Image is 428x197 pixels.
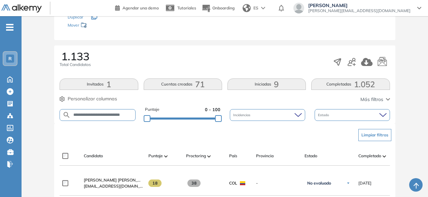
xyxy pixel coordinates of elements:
[1,4,42,13] img: Logo
[61,51,90,62] span: 1.133
[84,177,143,183] a: [PERSON_NAME] [PERSON_NAME]
[68,14,83,20] span: Duplicar
[358,180,371,186] span: [DATE]
[63,111,71,119] img: SEARCH_ALT
[115,3,159,11] a: Agendar una demo
[205,106,220,113] span: 0 - 100
[305,153,317,159] span: Estado
[212,5,235,10] span: Onboarding
[145,106,159,113] span: Puntaje
[383,155,386,157] img: [missing "en.ARROW_ALT" translation]
[308,3,411,8] span: [PERSON_NAME]
[60,78,138,90] button: Invitados1
[229,153,237,159] span: País
[311,78,390,90] button: Completadas1.052
[177,5,196,10] span: Tutoriales
[233,112,252,118] span: Incidencias
[60,62,91,68] span: Total Candidatos
[230,109,305,121] div: Incidencias
[148,153,163,159] span: Puntaje
[229,180,237,186] span: COL
[256,153,274,159] span: Provincia
[60,95,117,102] button: Personalizar columnas
[187,179,201,187] span: 38
[256,180,299,186] span: -
[122,5,159,10] span: Agendar una demo
[315,109,390,121] div: Estado
[164,155,168,157] img: [missing "en.ARROW_ALT" translation]
[148,179,162,187] span: 18
[358,153,381,159] span: Completado
[6,27,13,28] i: -
[202,1,235,15] button: Onboarding
[84,183,143,189] span: [EMAIL_ADDRESS][DOMAIN_NAME]
[84,153,103,159] span: Candidato
[144,78,222,90] button: Cuentas creadas71
[261,7,265,9] img: arrow
[307,180,331,186] span: No evaluado
[253,5,258,11] span: ES
[207,155,211,157] img: [missing "en.ARROW_ALT" translation]
[360,96,383,103] span: Más filtros
[360,96,390,103] button: Más filtros
[346,181,350,185] img: Ícono de flecha
[318,112,330,118] span: Estado
[84,177,151,183] span: [PERSON_NAME] [PERSON_NAME]
[8,56,12,61] span: R
[227,78,306,90] button: Iniciadas9
[308,8,411,13] span: [PERSON_NAME][EMAIL_ADDRESS][DOMAIN_NAME]
[240,181,245,185] img: COL
[186,153,206,159] span: Proctoring
[243,4,251,12] img: world
[68,95,117,102] span: Personalizar columnas
[68,20,135,32] div: Mover
[358,129,391,141] button: Limpiar filtros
